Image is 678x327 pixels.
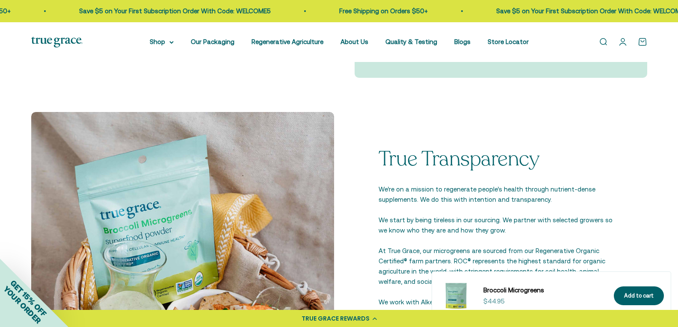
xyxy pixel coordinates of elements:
a: Regenerative Agriculture [252,38,323,45]
p: True Transparency [379,148,613,171]
p: Save $5 on Your First Subscription Order With Code: WELCOME5 [78,6,269,16]
sale-price: $44.95 [483,296,505,306]
a: Store Locator [488,38,529,45]
a: Quality & Testing [385,38,437,45]
div: Add to cart [624,292,654,300]
p: At True Grace, our microgreens are sourced from our Regenerative Organic Certified® farm partners... [379,246,613,287]
a: Blogs [454,38,471,45]
a: Free Shipping on Orders $50+ [338,7,426,15]
a: About Us [340,38,368,45]
div: TRUE GRACE REWARDS [302,314,370,323]
p: We’re on a mission to regenerate people’s health through nutrient-dense supplements. We do this w... [379,184,613,205]
button: Add to cart [614,286,664,306]
a: Our Packaging [191,38,234,45]
summary: Shop [150,37,174,47]
p: We start by being tireless in our sourcing. We partner with selected growers so we know who they ... [379,215,613,236]
span: YOUR ORDER [2,284,43,325]
img: Broccoli Microgreens have been shown in studies to gently support the detoxification process — ak... [439,279,473,313]
span: GET 15% OFF [9,278,48,318]
a: Broccoli Microgreens [483,285,604,295]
